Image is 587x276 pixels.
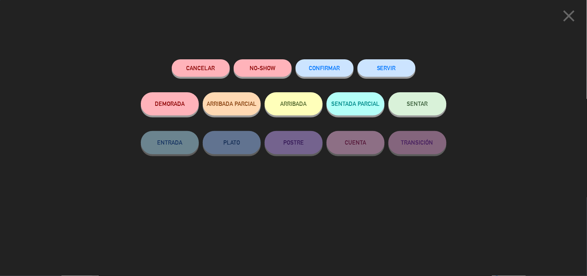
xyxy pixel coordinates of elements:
[265,92,323,116] button: ARRIBADA
[296,59,354,77] button: CONFIRMAR
[560,6,579,26] i: close
[327,131,385,154] button: CUENTA
[388,131,447,154] button: TRANSICIÓN
[172,59,230,77] button: Cancelar
[207,100,257,107] span: ARRIBADA PARCIAL
[234,59,292,77] button: NO-SHOW
[407,100,428,107] span: SENTAR
[203,92,261,116] button: ARRIBADA PARCIAL
[309,65,340,71] span: CONFIRMAR
[203,131,261,154] button: PLATO
[265,131,323,154] button: POSTRE
[141,92,199,116] button: DEMORADA
[557,6,581,29] button: close
[141,131,199,154] button: ENTRADA
[327,92,385,116] button: SENTADA PARCIAL
[388,92,447,116] button: SENTAR
[358,59,416,77] button: SERVIR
